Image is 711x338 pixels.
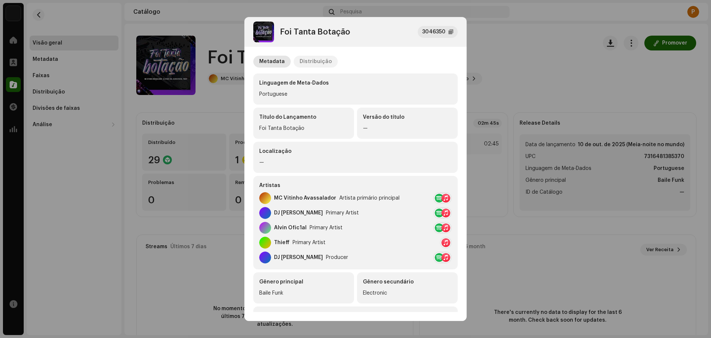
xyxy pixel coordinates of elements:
div: DJ [PERSON_NAME] [274,255,323,260]
div: Foi Tanta Botação [280,27,350,36]
div: Foi Tanta Botação [259,124,348,133]
div: Producer [326,255,348,260]
div: — [363,124,452,133]
div: Artistas [259,182,452,189]
div: Metadata [259,56,285,68]
div: Versão do título [363,114,452,121]
div: 3046350 [422,27,445,36]
div: Localização [259,148,452,155]
div: Artista primário principal [339,195,400,201]
div: Distribuição [300,56,332,68]
div: Primary Artist [293,240,326,246]
div: Baile Funk [259,289,348,298]
div: — [259,158,452,167]
div: Primary Artist [310,225,343,231]
div: Electronic [363,289,452,298]
div: DJ [PERSON_NAME] [274,210,323,216]
div: MC Vitinho Avassalador [274,195,336,201]
div: Gênero secundário [363,278,452,286]
div: Alvin Ofic1al [274,225,307,231]
img: 53986a5f-149a-409b-873b-8a7281a8bad5 [253,22,274,42]
div: Linguagem de Meta-Dados [259,79,452,87]
div: Título do Lançamento [259,114,348,121]
div: Gênero principal [259,278,348,286]
div: Primary Artist [326,210,359,216]
div: Portuguese [259,90,452,99]
div: Thieff [274,240,290,246]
